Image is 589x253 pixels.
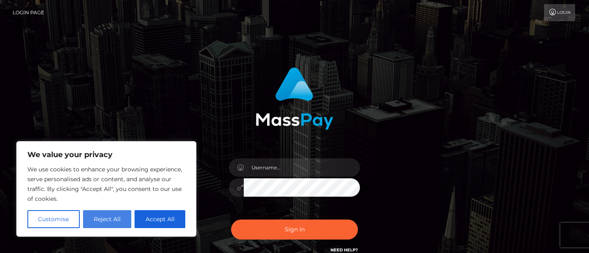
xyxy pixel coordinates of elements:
[83,210,132,228] button: Reject All
[256,67,333,130] img: MassPay Login
[16,141,196,237] div: We value your privacy
[231,220,358,240] button: Sign in
[13,4,44,21] a: Login Page
[27,164,185,204] p: We use cookies to enhance your browsing experience, serve personalised ads or content, and analys...
[330,247,358,253] a: Need Help?
[244,158,360,177] input: Username...
[27,150,185,160] p: We value your privacy
[135,210,185,228] button: Accept All
[544,4,575,21] a: Login
[27,210,80,228] button: Customise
